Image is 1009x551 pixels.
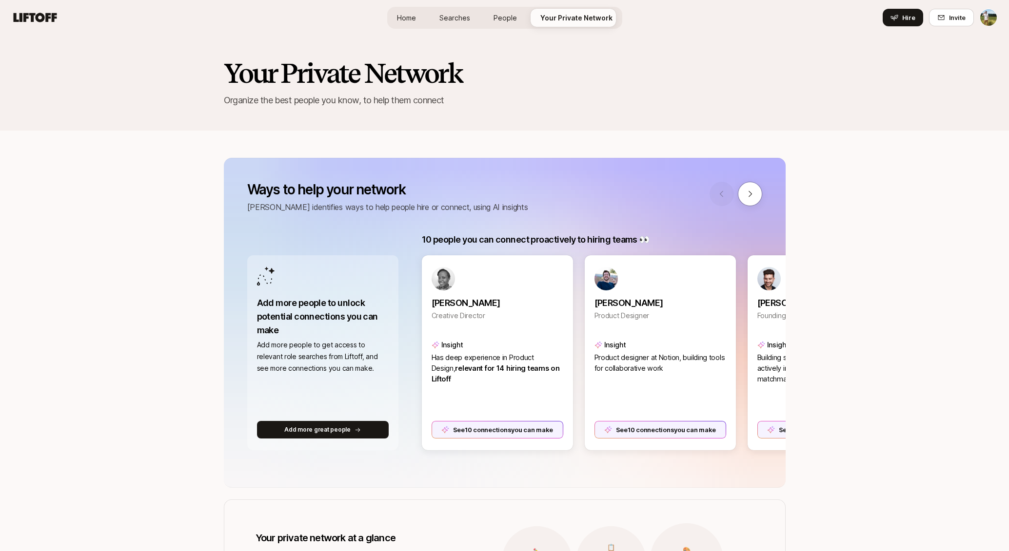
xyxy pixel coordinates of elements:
span: People [494,13,517,23]
p: Creative Director [432,310,563,322]
a: [PERSON_NAME] [432,290,563,310]
span: Your Private Network [540,13,613,23]
a: Home [389,9,424,27]
button: Add more great people [257,421,389,438]
p: [PERSON_NAME] [432,296,563,310]
p: [PERSON_NAME] [757,296,889,310]
button: Tyler Kieft [980,9,997,26]
img: 33f207b1_b18a_494d_993f_6cda6c0df701.jpg [432,267,455,290]
button: Hire [883,9,923,26]
a: [PERSON_NAME] [594,290,726,310]
span: Home [397,13,416,23]
button: Invite [929,9,974,26]
img: Tyler Kieft [980,9,997,26]
p: Ways to help your network [247,182,528,197]
p: Your private network at a glance [256,531,421,545]
p: Founding Designer at Liftoff [757,310,889,322]
span: Searches [439,13,470,23]
p: Add more people to get access to relevant role searches from Liftoff, and see more connections yo... [257,339,389,374]
p: Product Designer [594,310,726,322]
span: Hire [902,13,915,22]
img: 7bf30482_e1a5_47b4_9e0f_fc49ddd24bf6.jpg [757,267,781,290]
a: People [486,9,525,27]
p: Add more great people [284,425,351,434]
p: Add more people to unlock potential connections you can make [257,296,389,337]
span: relevant for 14 hiring teams on Liftoff [432,364,560,383]
a: Searches [432,9,478,27]
h2: Your Private Network [224,58,786,88]
img: ACg8ocLvjhFXXvRClJjm-xPfkkp9veM7FpBgciPjquukK9GRrNvCg31i2A=s160-c [594,267,618,290]
span: Building stealth startup connecting talent, actively innovating in opportunity matchmaking [757,353,888,383]
p: [PERSON_NAME] identifies ways to help people hire or connect, using AI insights [247,201,528,213]
span: Product designer at Notion, building tools for collaborative work [594,353,725,373]
p: Insight [441,339,463,351]
span: Invite [949,13,966,22]
span: Has deep experience in Product Design, [432,353,534,373]
p: Insight [767,339,789,351]
p: Insight [604,339,626,351]
a: [PERSON_NAME] [757,290,889,310]
p: 10 people you can connect proactively to hiring teams 👀 [422,233,650,247]
p: Organize the best people you know, to help them connect [224,94,786,107]
a: Your Private Network [533,9,620,27]
p: [PERSON_NAME] [594,296,726,310]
